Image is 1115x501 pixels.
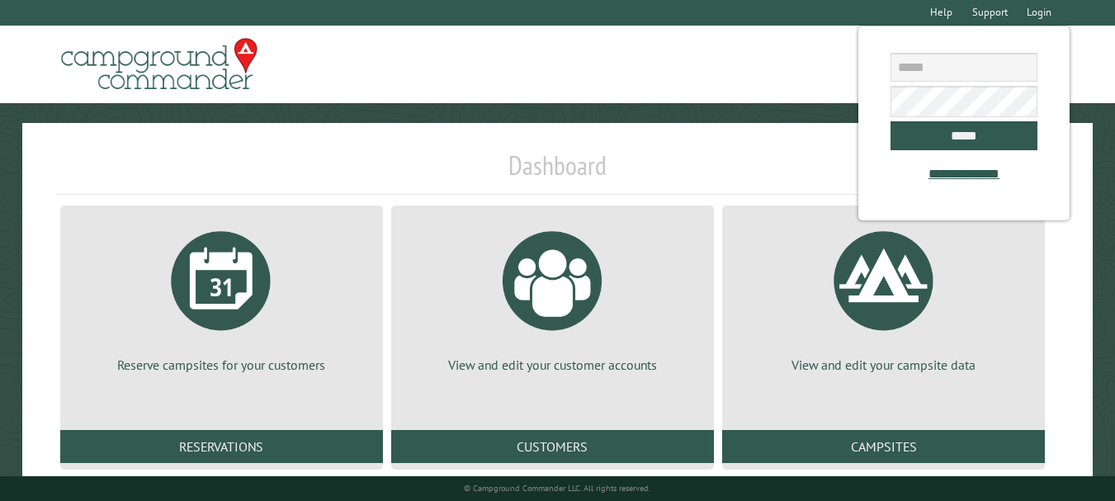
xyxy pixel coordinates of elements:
[742,356,1025,374] p: View and edit your campsite data
[80,356,363,374] p: Reserve campsites for your customers
[56,32,262,97] img: Campground Commander
[411,219,694,374] a: View and edit your customer accounts
[80,219,363,374] a: Reserve campsites for your customers
[56,149,1060,195] h1: Dashboard
[391,430,714,463] a: Customers
[411,356,694,374] p: View and edit your customer accounts
[722,430,1045,463] a: Campsites
[742,219,1025,374] a: View and edit your campsite data
[464,483,650,494] small: © Campground Commander LLC. All rights reserved.
[60,430,383,463] a: Reservations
